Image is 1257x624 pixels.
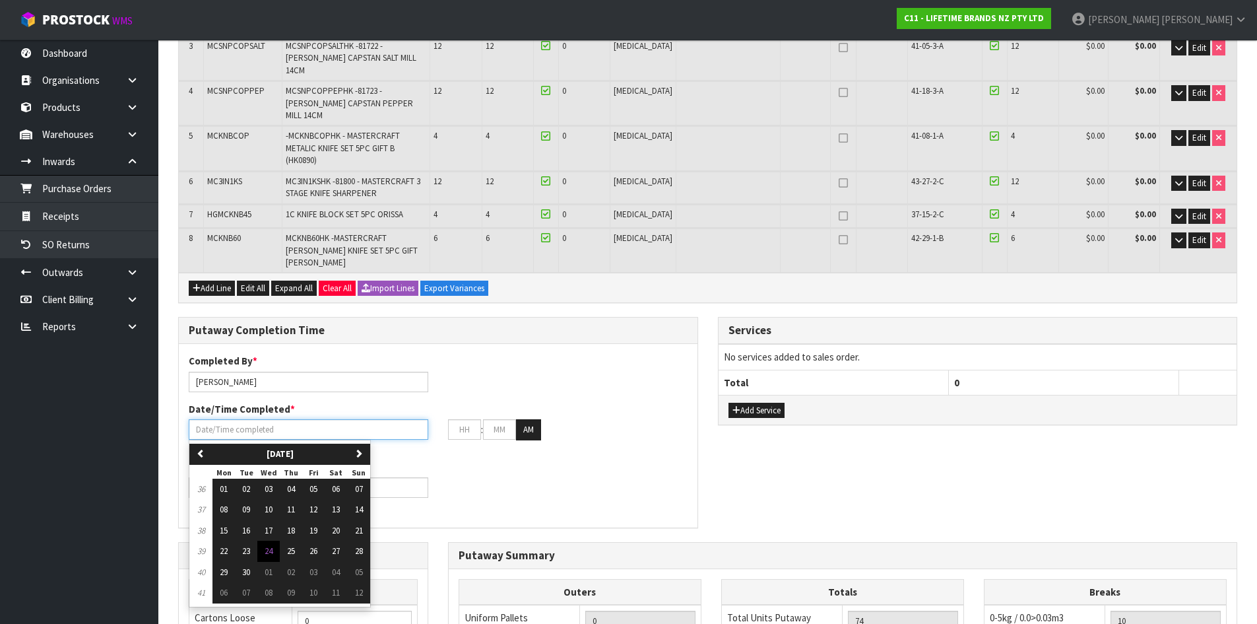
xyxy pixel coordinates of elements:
span: 01 [220,483,228,495]
button: 06 [325,479,347,500]
button: Edit [1188,40,1210,56]
span: MCSNPCOPSALTHK -81722 - [PERSON_NAME] CAPSTAN SALT MILL 14CM [286,40,416,76]
button: 13 [325,499,347,520]
span: MC3IN1KS [207,176,242,187]
small: Sunday [352,468,366,477]
strong: C11 - LIFETIME BRANDS NZ PTY LTD [904,13,1044,24]
button: 14 [347,499,370,520]
span: $0.00 [1086,232,1105,244]
span: 12 [434,40,441,52]
button: 20 [325,520,347,541]
button: 07 [347,479,370,500]
strong: $0.00 [1135,232,1156,244]
th: Totals [721,579,963,605]
span: 0-5kg / 0.0>0.03m3 [990,611,1064,624]
span: 04 [287,483,295,495]
span: Expand All [275,283,313,294]
span: 05 [355,567,363,578]
span: Edit [1192,42,1206,53]
button: 10 [302,582,325,604]
button: 04 [325,562,347,583]
button: 17 [257,520,280,541]
span: 09 [242,504,250,515]
span: Edit [1192,178,1206,189]
span: 41-05-3-A [911,40,944,52]
button: Add Service [728,403,785,419]
span: 42-29-1-B [911,232,944,244]
span: 12 [434,85,441,96]
em: 39 [197,545,205,557]
span: 22 [220,545,228,557]
button: 02 [280,562,302,583]
span: 4 [434,130,437,141]
button: 18 [280,520,302,541]
strong: $0.00 [1135,209,1156,220]
span: $0.00 [1086,130,1105,141]
button: 09 [280,582,302,604]
span: 29 [220,567,228,578]
span: 37-15-2-C [911,209,944,220]
span: 14 [355,504,363,515]
button: 10 [257,499,280,520]
button: 29 [212,562,235,583]
span: [MEDICAL_DATA] [614,209,672,220]
span: 0 [562,40,566,52]
span: -MCKNBCOPHK - MASTERCRAFT METALIC KNIFE SET 5PC GIFT B (HK0890) [286,130,400,166]
span: 41-08-1-A [911,130,944,141]
button: 09 [235,499,257,520]
span: 13 [332,504,340,515]
small: Monday [216,468,232,477]
span: MCSNPCOPPEP [207,85,265,96]
button: Clear All [319,281,356,296]
button: Import Lines [358,281,418,296]
button: Edit [1188,130,1210,146]
em: 41 [197,587,205,598]
span: 4 [434,209,437,220]
span: 06 [332,483,340,495]
span: 15 [220,525,228,536]
button: 21 [347,520,370,541]
span: $0.00 [1086,85,1105,96]
span: 10 [309,587,317,598]
span: 28 [355,545,363,557]
button: 06 [212,582,235,604]
button: Edit All [237,281,269,296]
button: 12 [347,582,370,604]
span: MCSNPCOPSALT [207,40,265,52]
strong: $0.00 [1135,85,1156,96]
span: 11 [287,504,295,515]
span: 6 [189,176,193,187]
button: 11 [280,499,302,520]
span: HGMCKNB45 [207,209,251,220]
small: Wednesday [261,468,277,477]
button: Expand All [271,281,317,296]
button: 08 [257,582,280,604]
span: MCKNBCOP [207,130,249,141]
span: 12 [486,176,494,187]
button: 25 [280,541,302,562]
button: 26 [302,541,325,562]
span: 41-18-3-A [911,85,944,96]
label: Completed By [189,354,257,368]
small: Tuesday [240,468,253,477]
button: Add Line [189,281,235,296]
small: WMS [112,15,133,27]
span: 8 [189,232,193,244]
span: 09 [287,587,295,598]
span: 3 [189,40,193,52]
span: 12 [1011,176,1019,187]
span: MCKNB60 [207,232,241,244]
input: MM [483,419,516,440]
span: 12 [486,40,494,52]
span: 4 [189,85,193,96]
span: 0 [562,130,566,141]
span: 0 [562,232,566,244]
span: MC3IN1KSHK -81800 - MASTERCRAFT 3 STAGE KNIFE SHARPENER [286,176,420,199]
em: 36 [197,483,205,495]
button: 28 [347,541,370,562]
span: 6 [1011,232,1015,244]
td: : [481,419,483,440]
span: 02 [287,567,295,578]
span: [MEDICAL_DATA] [614,85,672,96]
button: 03 [302,562,325,583]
